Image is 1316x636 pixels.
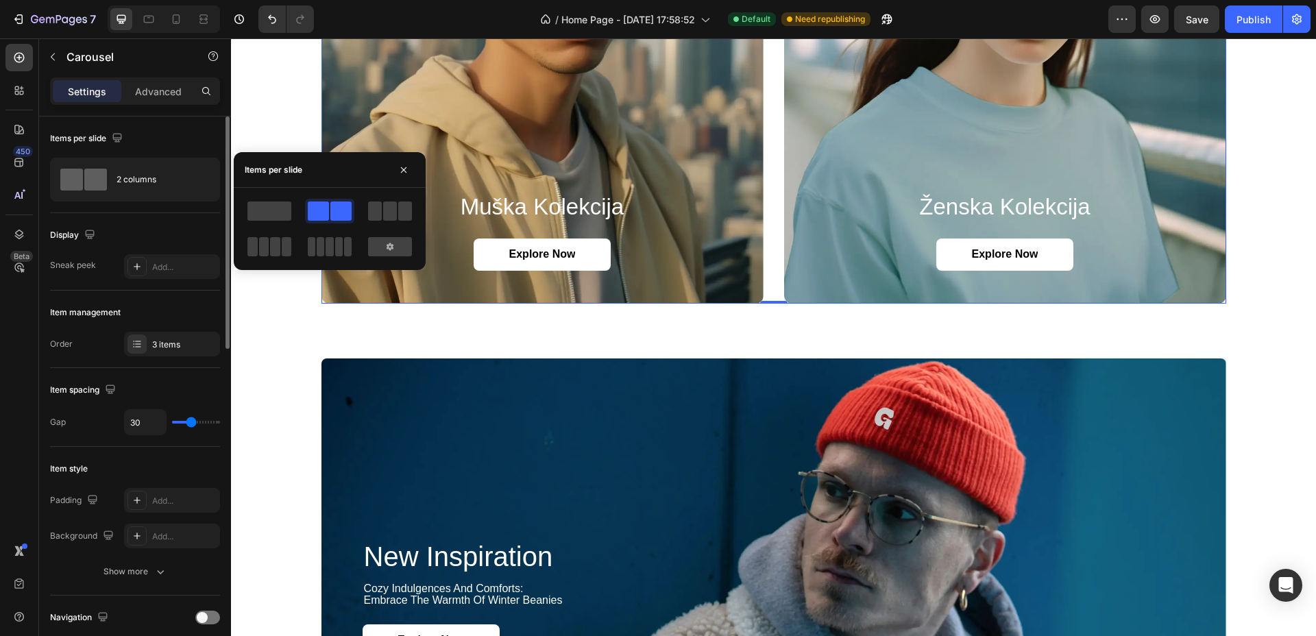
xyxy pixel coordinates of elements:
[133,544,953,568] p: cozy indulgences and comforts: embrace the warmth of winter beanies
[117,164,200,195] div: 2 columns
[50,306,121,319] div: Item management
[258,5,314,33] div: Undo/Redo
[245,164,302,176] div: Items per slide
[50,259,96,271] div: Sneak peek
[50,463,88,475] div: Item style
[1236,12,1271,27] div: Publish
[132,586,269,618] a: Explore Now
[278,209,345,223] p: Explore Now
[50,226,98,245] div: Display
[66,49,183,65] p: Carousel
[1269,569,1302,602] div: Open Intercom Messenger
[152,495,217,507] div: Add...
[50,609,111,627] div: Navigation
[50,381,119,400] div: Item spacing
[103,565,167,578] div: Show more
[50,491,101,510] div: Padding
[125,410,166,435] input: Auto
[68,84,106,99] p: Settings
[555,12,559,27] span: /
[132,502,954,535] h2: new inspiration
[5,5,102,33] button: 7
[231,38,1316,636] iframe: Design area
[50,416,66,428] div: Gap
[50,559,220,584] button: Show more
[50,527,117,546] div: Background
[152,530,217,543] div: Add...
[561,12,695,27] span: Home Page - [DATE] 17:58:52
[50,338,73,350] div: Order
[570,154,979,184] h2: ženska kolekcija
[1186,14,1208,25] span: Save
[152,261,217,273] div: Add...
[742,13,770,25] span: Default
[90,11,96,27] p: 7
[135,84,182,99] p: Advanced
[10,251,33,262] div: Beta
[167,595,233,609] p: Explore Now
[50,130,125,148] div: Items per slide
[1225,5,1282,33] button: Publish
[1174,5,1219,33] button: Save
[13,146,33,157] div: 450
[795,13,865,25] span: Need republishing
[152,339,217,351] div: 3 items
[741,209,807,223] p: Explore Now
